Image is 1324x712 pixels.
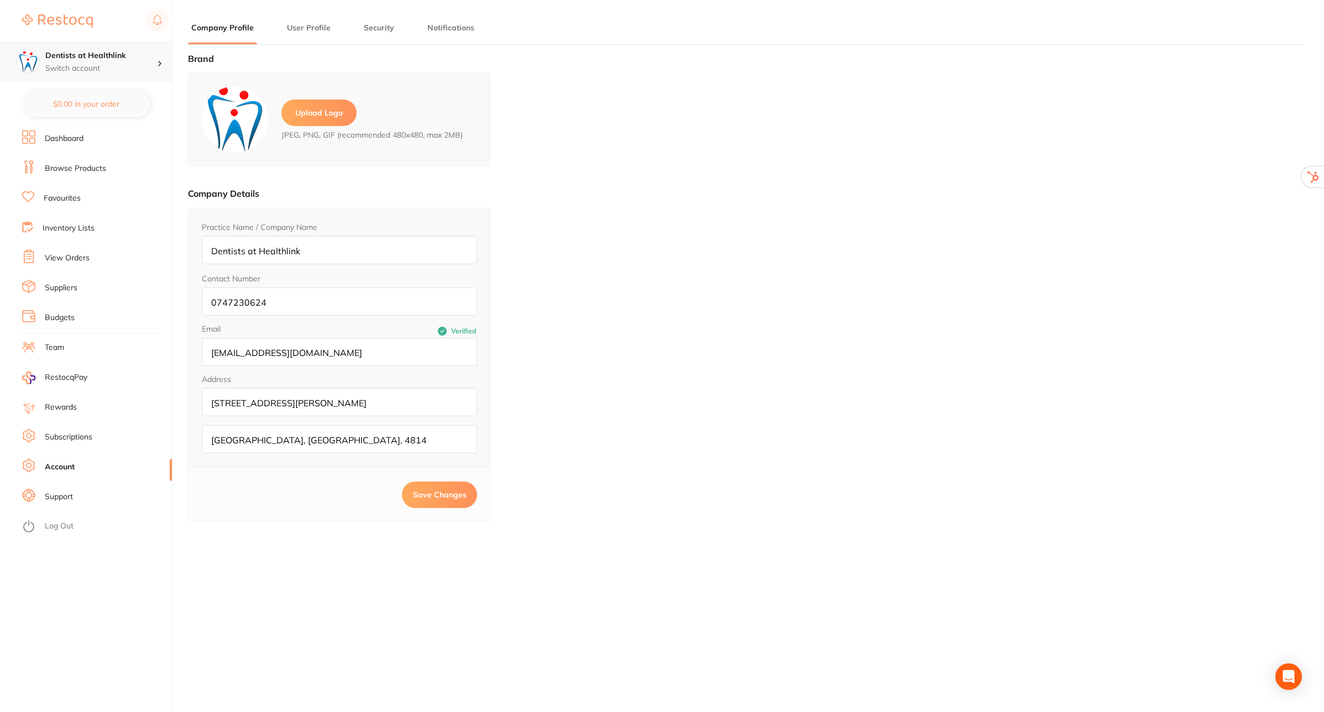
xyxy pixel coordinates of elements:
[202,274,260,283] label: Contact Number
[188,53,214,64] label: Brand
[22,91,150,117] button: $0.00 in your order
[45,342,64,353] a: Team
[424,23,478,33] button: Notifications
[22,14,93,28] img: Restocq Logo
[281,100,357,126] label: Upload Logo
[188,23,257,33] button: Company Profile
[45,402,77,413] a: Rewards
[45,521,74,532] a: Log Out
[22,371,87,384] a: RestocqPay
[22,518,169,536] button: Log Out
[360,23,397,33] button: Security
[413,490,467,500] span: Save Changes
[45,372,87,383] span: RestocqPay
[284,23,334,33] button: User Profile
[45,50,157,61] h4: Dentists at Healthlink
[45,63,157,74] p: Switch account
[45,133,83,144] a: Dashboard
[44,193,81,204] a: Favourites
[45,312,75,323] a: Budgets
[45,491,73,502] a: Support
[202,223,317,232] label: Practice Name / Company Name
[281,130,463,139] span: JPEG, PNG, GIF (recommended 480x480, max 2MB)
[45,163,106,174] a: Browse Products
[202,324,339,333] label: Email
[202,86,268,153] img: logo
[451,327,476,335] span: Verified
[43,223,95,234] a: Inventory Lists
[1275,663,1302,690] div: Open Intercom Messenger
[202,375,231,384] legend: Address
[45,432,92,443] a: Subscriptions
[45,253,90,264] a: View Orders
[22,371,35,384] img: RestocqPay
[402,481,477,508] button: Save Changes
[45,282,77,294] a: Suppliers
[188,188,259,199] label: Company Details
[17,51,39,73] img: Dentists at Healthlink
[45,462,75,473] a: Account
[22,8,93,34] a: Restocq Logo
